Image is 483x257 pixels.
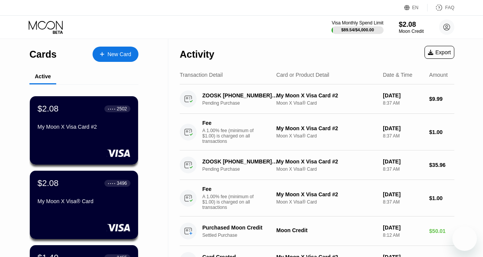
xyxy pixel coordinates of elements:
[429,195,454,201] div: $1.00
[429,72,447,78] div: Amount
[202,128,260,144] div: A 1.00% fee (minimum of $1.00) is charged on all transactions
[93,47,138,62] div: New Card
[276,125,377,131] div: My Moon X Visa Card #2
[30,171,138,239] div: $2.08● ● ● ●3496My Moon X Visa® Card
[399,21,424,34] div: $2.08Moon Credit
[332,20,383,26] div: Visa Monthly Spend Limit
[180,217,454,246] div: Purchased Moon CreditSettled PurchaseMoon Credit[DATE]8:12 AM$50.01
[180,49,214,60] div: Activity
[383,158,423,165] div: [DATE]
[429,162,454,168] div: $35.96
[428,49,451,55] div: Export
[37,104,59,114] div: $2.08
[202,158,278,165] div: ZOOSK [PHONE_NUMBER] [PHONE_NUMBER] US
[37,198,130,204] div: My Moon X Visa® Card
[180,72,223,78] div: Transaction Detail
[180,84,454,114] div: ZOOSK [PHONE_NUMBER] [PHONE_NUMBER] USPending PurchaseMy Moon X Visa Card #2Moon X Visa® Card[DAT...
[30,96,138,165] div: $2.08● ● ● ●2502My Moon X Visa Card #2
[383,233,423,238] div: 8:12 AM
[383,133,423,139] div: 8:37 AM
[108,182,115,184] div: ● ● ● ●
[383,225,423,231] div: [DATE]
[202,225,278,231] div: Purchased Moon Credit
[202,233,284,238] div: Settled Purchase
[429,129,454,135] div: $1.00
[463,225,478,233] iframe: Number of unread messages
[452,226,477,251] iframe: Button to launch messaging window, 1 unread message
[399,21,424,29] div: $2.08
[332,20,383,34] div: Visa Monthly Spend Limit$89.54/$4,000.00
[180,114,454,150] div: FeeA 1.00% fee (minimum of $1.00) is charged on all transactionsMy Moon X Visa Card #2Moon X Visa...
[445,5,454,10] div: FAQ
[276,227,377,233] div: Moon Credit
[276,100,377,106] div: Moon X Visa® Card
[37,124,130,130] div: My Moon X Visa Card #2
[429,228,454,234] div: $50.01
[202,100,284,106] div: Pending Purchase
[383,125,423,131] div: [DATE]
[412,5,419,10] div: EN
[424,46,454,59] div: Export
[383,72,412,78] div: Date & Time
[341,27,374,32] div: $89.54 / $4,000.00
[180,180,454,217] div: FeeA 1.00% fee (minimum of $1.00) is charged on all transactionsMy Moon X Visa Card #2Moon X Visa...
[276,72,329,78] div: Card or Product Detail
[35,73,51,79] div: Active
[383,166,423,172] div: 8:37 AM
[202,194,260,210] div: A 1.00% fee (minimum of $1.00) is charged on all transactions
[399,29,424,34] div: Moon Credit
[202,166,284,172] div: Pending Purchase
[276,166,377,172] div: Moon X Visa® Card
[276,191,377,197] div: My Moon X Visa Card #2
[276,199,377,205] div: Moon X Visa® Card
[202,120,256,126] div: Fee
[29,49,57,60] div: Cards
[276,158,377,165] div: My Moon X Visa Card #2
[108,108,115,110] div: ● ● ● ●
[383,92,423,99] div: [DATE]
[107,51,131,58] div: New Card
[276,92,377,99] div: My Moon X Visa Card #2
[117,181,127,186] div: 3496
[383,191,423,197] div: [DATE]
[383,100,423,106] div: 8:37 AM
[276,133,377,139] div: Moon X Visa® Card
[202,92,278,99] div: ZOOSK [PHONE_NUMBER] [PHONE_NUMBER] US
[117,106,127,112] div: 2502
[429,96,454,102] div: $9.99
[180,150,454,180] div: ZOOSK [PHONE_NUMBER] [PHONE_NUMBER] USPending PurchaseMy Moon X Visa Card #2Moon X Visa® Card[DAT...
[428,4,454,11] div: FAQ
[202,186,256,192] div: Fee
[404,4,428,11] div: EN
[383,199,423,205] div: 8:37 AM
[37,178,59,188] div: $2.08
